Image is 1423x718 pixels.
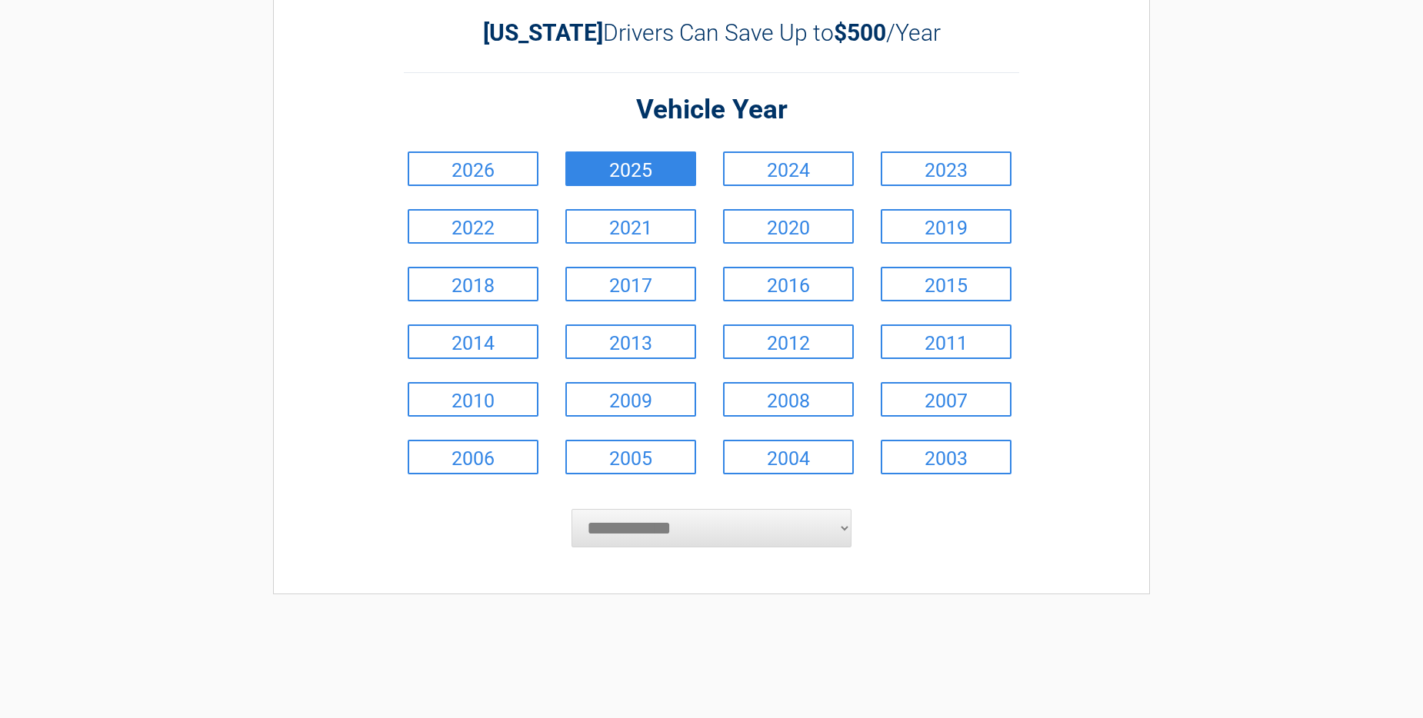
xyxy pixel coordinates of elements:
[408,440,538,474] a: 2006
[483,19,603,46] b: [US_STATE]
[404,19,1019,46] h2: Drivers Can Save Up to /Year
[723,267,854,301] a: 2016
[723,324,854,359] a: 2012
[565,440,696,474] a: 2005
[881,209,1011,244] a: 2019
[881,324,1011,359] a: 2011
[565,209,696,244] a: 2021
[881,382,1011,417] a: 2007
[723,382,854,417] a: 2008
[723,209,854,244] a: 2020
[565,151,696,186] a: 2025
[408,324,538,359] a: 2014
[408,151,538,186] a: 2026
[408,209,538,244] a: 2022
[565,324,696,359] a: 2013
[408,267,538,301] a: 2018
[723,440,854,474] a: 2004
[881,440,1011,474] a: 2003
[565,267,696,301] a: 2017
[404,92,1019,128] h2: Vehicle Year
[881,267,1011,301] a: 2015
[834,19,886,46] b: $500
[881,151,1011,186] a: 2023
[565,382,696,417] a: 2009
[408,382,538,417] a: 2010
[723,151,854,186] a: 2024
